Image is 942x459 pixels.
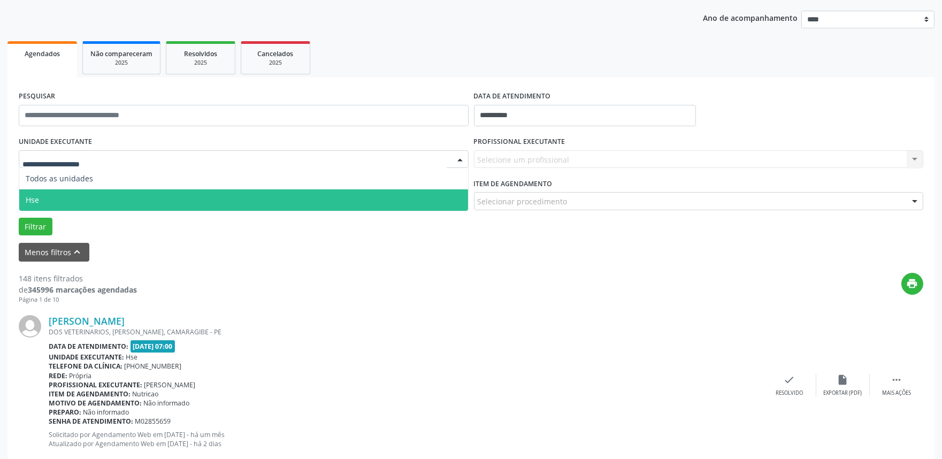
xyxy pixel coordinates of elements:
[824,389,862,397] div: Exportar (PDF)
[907,278,918,289] i: print
[49,315,125,327] a: [PERSON_NAME]
[174,59,227,67] div: 2025
[126,353,138,362] span: Hse
[49,417,133,426] b: Senha de atendimento:
[19,273,137,284] div: 148 itens filtrados
[49,327,763,336] div: DOS VETERINARIOS, [PERSON_NAME], CAMARAGIBE - PE
[784,374,795,386] i: check
[249,59,302,67] div: 2025
[478,196,568,207] span: Selecionar procedimento
[474,175,553,192] label: Item de agendamento
[49,399,142,408] b: Motivo de agendamento:
[49,371,67,380] b: Rede:
[882,389,911,397] div: Mais ações
[90,59,152,67] div: 2025
[49,408,81,417] b: Preparo:
[49,342,128,351] b: Data de atendimento:
[703,11,798,24] p: Ano de acompanhamento
[125,362,182,371] span: [PHONE_NUMBER]
[70,371,92,380] span: Própria
[49,389,131,399] b: Item de agendamento:
[184,49,217,58] span: Resolvidos
[25,49,60,58] span: Agendados
[19,218,52,236] button: Filtrar
[28,285,137,295] strong: 345996 marcações agendadas
[19,315,41,338] img: img
[133,389,159,399] span: Nutricao
[19,243,89,262] button: Menos filtroskeyboard_arrow_up
[83,408,129,417] span: Não informado
[474,88,551,105] label: DATA DE ATENDIMENTO
[891,374,902,386] i: 
[26,173,93,183] span: Todos as unidades
[90,49,152,58] span: Não compareceram
[72,246,83,258] i: keyboard_arrow_up
[49,362,122,371] b: Telefone da clínica:
[49,353,124,362] b: Unidade executante:
[258,49,294,58] span: Cancelados
[837,374,849,386] i: insert_drive_file
[901,273,923,295] button: print
[144,399,190,408] span: Não informado
[49,380,142,389] b: Profissional executante:
[131,340,175,353] span: [DATE] 07:00
[19,295,137,304] div: Página 1 de 10
[19,134,92,150] label: UNIDADE EXECUTANTE
[144,380,196,389] span: [PERSON_NAME]
[19,284,137,295] div: de
[19,88,55,105] label: PESQUISAR
[474,134,565,150] label: PROFISSIONAL EXECUTANTE
[49,430,763,448] p: Solicitado por Agendamento Web em [DATE] - há um mês Atualizado por Agendamento Web em [DATE] - h...
[135,417,171,426] span: M02855659
[26,195,39,205] span: Hse
[776,389,803,397] div: Resolvido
